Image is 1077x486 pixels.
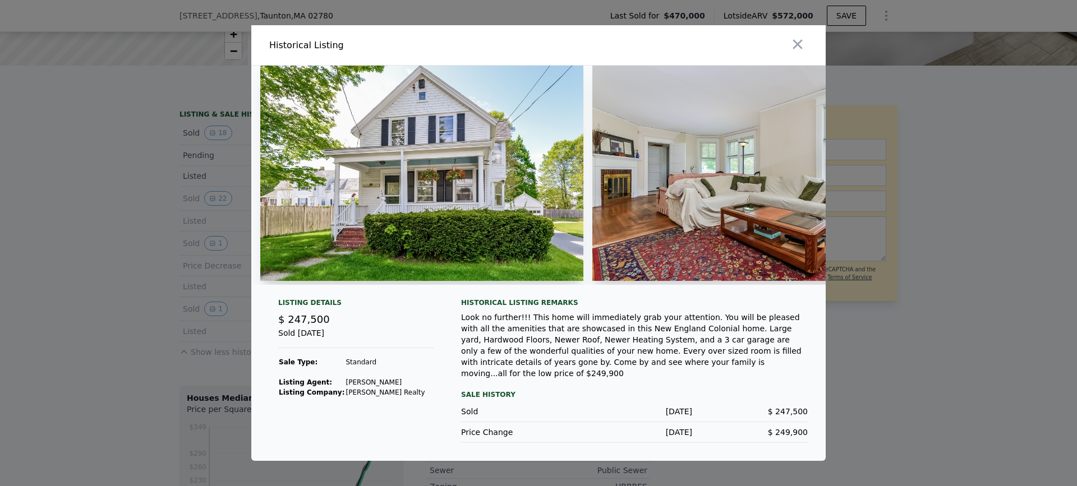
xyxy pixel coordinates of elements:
[279,358,317,366] strong: Sale Type:
[461,388,808,401] div: Sale History
[577,427,692,438] div: [DATE]
[461,406,577,417] div: Sold
[577,406,692,417] div: [DATE]
[269,39,534,52] div: Historical Listing
[461,298,808,307] div: Historical Listing remarks
[279,388,344,396] strong: Listing Company:
[592,66,915,281] img: Property Img
[260,66,583,281] img: Property Img
[768,428,808,437] span: $ 249,900
[461,427,577,438] div: Price Change
[345,357,425,367] td: Standard
[345,387,425,397] td: [PERSON_NAME] Realty
[461,312,808,379] div: Look no further!!! This home will immediately grab your attention. You will be pleased with all t...
[345,377,425,387] td: [PERSON_NAME]
[278,313,330,325] span: $ 247,500
[768,407,808,416] span: $ 247,500
[279,378,332,386] strong: Listing Agent:
[278,298,434,312] div: Listing Details
[278,327,434,348] div: Sold [DATE]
